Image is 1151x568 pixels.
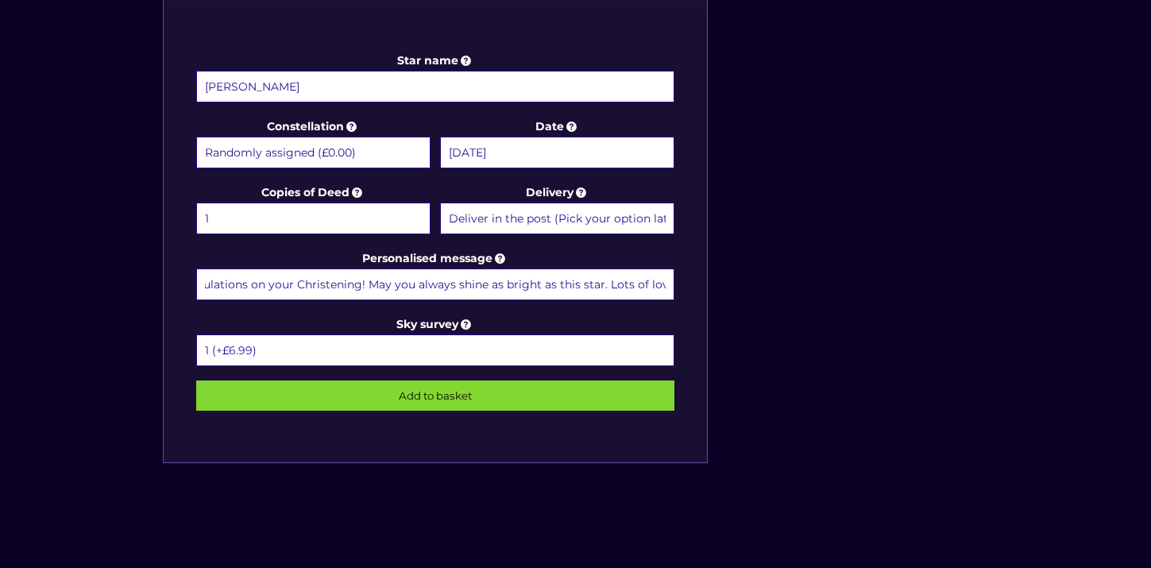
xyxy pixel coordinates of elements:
[196,334,675,366] select: Sky survey
[196,249,675,303] label: Personalised message
[196,269,675,300] input: Personalised message
[396,317,474,331] a: Sky survey
[196,137,431,168] select: Constellation
[440,183,674,237] label: Delivery
[196,117,431,171] label: Constellation
[440,117,674,171] label: Date
[196,203,431,234] select: Copies of Deed
[440,137,674,168] input: Date
[440,203,674,234] select: Delivery
[196,51,675,105] label: Star name
[196,381,675,411] input: Add to basket
[196,183,431,237] label: Copies of Deed
[196,71,675,102] input: Star name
